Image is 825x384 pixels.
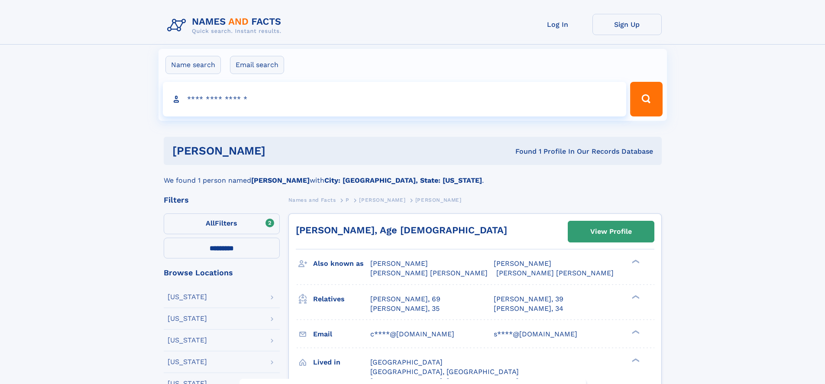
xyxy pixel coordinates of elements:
a: Log In [523,14,592,35]
span: [GEOGRAPHIC_DATA] [370,358,443,366]
span: [PERSON_NAME] [494,259,551,268]
span: [GEOGRAPHIC_DATA], [GEOGRAPHIC_DATA] [370,368,519,376]
a: [PERSON_NAME], 69 [370,294,440,304]
div: Filters [164,196,280,204]
span: [PERSON_NAME] [415,197,462,203]
a: P [346,194,349,205]
a: View Profile [568,221,654,242]
div: [US_STATE] [168,358,207,365]
b: [PERSON_NAME] [251,176,310,184]
h3: Relatives [313,292,370,307]
div: ❯ [630,294,640,300]
img: Logo Names and Facts [164,14,288,37]
div: [US_STATE] [168,315,207,322]
input: search input [163,82,627,116]
span: P [346,197,349,203]
button: Search Button [630,82,662,116]
h3: Also known as [313,256,370,271]
a: [PERSON_NAME] [359,194,405,205]
span: [PERSON_NAME] [370,259,428,268]
label: Email search [230,56,284,74]
div: ❯ [630,259,640,265]
h1: [PERSON_NAME] [172,145,391,156]
h3: Lived in [313,355,370,370]
div: We found 1 person named with . [164,165,662,186]
div: [US_STATE] [168,294,207,300]
a: [PERSON_NAME], 39 [494,294,563,304]
div: Found 1 Profile In Our Records Database [390,147,653,156]
div: View Profile [590,222,632,242]
a: Names and Facts [288,194,336,205]
a: [PERSON_NAME], Age [DEMOGRAPHIC_DATA] [296,225,507,236]
a: [PERSON_NAME], 34 [494,304,563,313]
a: Sign Up [592,14,662,35]
span: [PERSON_NAME] [PERSON_NAME] [370,269,488,277]
div: ❯ [630,329,640,335]
a: [PERSON_NAME], 35 [370,304,440,313]
h3: Email [313,327,370,342]
b: City: [GEOGRAPHIC_DATA], State: [US_STATE] [324,176,482,184]
span: [PERSON_NAME] [359,197,405,203]
span: All [206,219,215,227]
label: Filters [164,213,280,234]
label: Name search [165,56,221,74]
div: Browse Locations [164,269,280,277]
div: ❯ [630,357,640,363]
span: [PERSON_NAME] [PERSON_NAME] [496,269,614,277]
div: [US_STATE] [168,337,207,344]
